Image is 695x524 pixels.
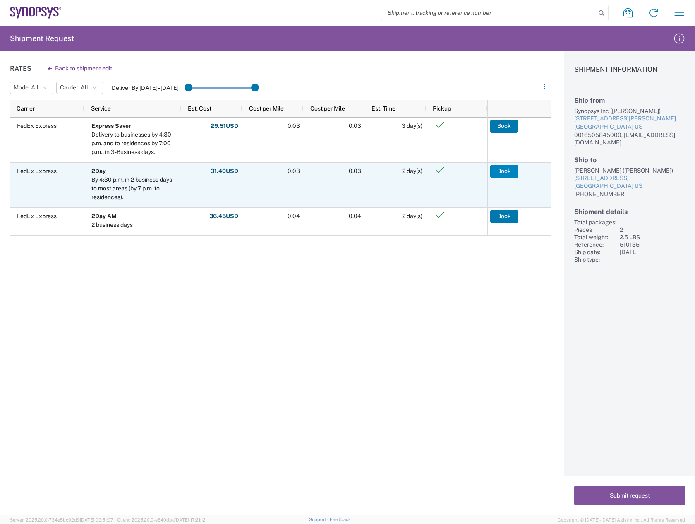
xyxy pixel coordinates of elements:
span: Mode: All [14,84,38,91]
span: Client: 2025.20.0-e640dba [117,517,206,522]
h2: Ship from [574,96,685,104]
div: 2.5 LBS [620,233,685,241]
button: Mode: All [10,82,53,94]
div: 1 [620,219,685,226]
span: FedEx Express [17,168,57,174]
b: 2Day [91,168,106,174]
button: Book [490,210,518,223]
a: Feedback [330,517,351,522]
button: Book [490,165,518,178]
button: Book [490,120,518,133]
input: Shipment, tracking or reference number [381,5,596,21]
span: 0.04 [288,213,300,219]
div: Total packages: [574,219,616,226]
strong: 31.40 USD [211,167,238,175]
span: Server: 2025.20.0-734e5bc92d9 [10,517,113,522]
b: 2Day AM [91,213,117,219]
h2: Ship to [574,156,685,164]
div: 510135 [620,241,685,248]
span: FedEx Express [17,123,57,129]
span: 0.03 [288,123,300,129]
span: [DATE] 09:51:07 [80,517,113,522]
h1: Rates [10,65,31,72]
span: 2 day(s) [402,168,422,174]
div: Pieces [574,226,616,233]
span: Cost per Mile [249,105,284,112]
b: Express Saver [91,123,131,129]
h1: Shipment Information [574,65,685,82]
span: 3 day(s) [402,123,422,129]
a: [STREET_ADDRESS][GEOGRAPHIC_DATA] US [574,174,685,190]
span: [DATE] 17:21:12 [175,517,206,522]
button: Carrier: All [56,82,103,94]
div: [PHONE_NUMBER] [574,190,685,198]
button: Submit request [574,486,685,505]
label: Deliver By [DATE] - [DATE] [112,84,179,91]
button: 29.51USD [210,120,239,133]
a: Support [309,517,330,522]
h2: Shipment Request [10,34,74,43]
div: Ship date: [574,248,616,256]
span: Pickup [433,105,451,112]
div: [STREET_ADDRESS][PERSON_NAME] [574,115,685,123]
div: 0016505845000, [EMAIL_ADDRESS][DOMAIN_NAME] [574,131,685,146]
div: Reference: [574,241,616,248]
span: Est. Time [371,105,395,112]
span: Service [91,105,111,112]
div: 2 [620,226,685,233]
div: Ship type: [574,256,616,263]
div: Delivery to businesses by 4:30 p.m. and to residences by 7:00 p.m., in 3-Business days. [91,130,177,156]
div: [GEOGRAPHIC_DATA] US [574,182,685,190]
span: 0.03 [349,168,361,174]
span: Cost per Mile [310,105,345,112]
button: 31.40USD [210,165,239,178]
div: [GEOGRAPHIC_DATA] US [574,123,685,131]
span: Copyright © [DATE]-[DATE] Agistix Inc., All Rights Reserved [558,516,685,524]
div: [STREET_ADDRESS] [574,174,685,183]
a: [STREET_ADDRESS][PERSON_NAME][GEOGRAPHIC_DATA] US [574,115,685,131]
span: 0.03 [288,168,300,174]
span: 0.04 [349,213,361,219]
span: Carrier: All [60,84,88,91]
div: Synopsys Inc ([PERSON_NAME]) [574,107,685,115]
strong: 36.45 USD [209,212,238,220]
div: Total weight: [574,233,616,241]
div: By 4:30 p.m. in 2 business days to most areas (by 7 p.m. to residences). [91,175,177,202]
button: Back to shipment edit [41,61,119,76]
div: [PERSON_NAME] ([PERSON_NAME]) [574,167,685,174]
span: Est. Cost [188,105,211,112]
span: 2 day(s) [402,213,422,219]
div: 2 business days [91,221,133,229]
span: Carrier [17,105,35,112]
button: 36.45USD [209,210,239,223]
h2: Shipment details [574,208,685,216]
span: 0.03 [349,123,361,129]
div: [DATE] [620,248,685,256]
strong: 29.51 USD [211,122,238,130]
span: FedEx Express [17,213,57,219]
